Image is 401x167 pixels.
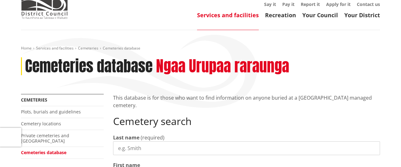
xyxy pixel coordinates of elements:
label: Last name [113,134,139,141]
h2: Ngaa Urupaa raraunga [156,57,289,76]
a: Recreation [265,11,296,19]
a: Pay it [282,1,294,7]
a: Your Council [302,11,338,19]
a: Private cemeteries and [GEOGRAPHIC_DATA] [21,133,69,144]
iframe: Messenger Launcher [372,141,395,163]
h1: Cemeteries database [25,57,153,76]
a: Apply for it [326,1,351,7]
a: Contact us [357,1,380,7]
p: This database is for those who want to find information on anyone buried at a [GEOGRAPHIC_DATA] m... [113,94,380,109]
a: Say it [264,1,276,7]
a: Plots, burials and guidelines [21,109,81,115]
a: Services and facilities [197,11,259,19]
span: (required) [141,134,164,141]
a: Cemeteries database [21,149,66,155]
a: Report it [301,1,320,7]
a: Cemeteries [21,97,47,103]
span: Cemeteries database [103,45,140,51]
a: Your District [344,11,380,19]
input: e.g. Smith [113,141,380,155]
a: Cemetery locations [21,121,61,127]
a: Cemeteries [78,45,98,51]
a: Home [21,45,32,51]
nav: breadcrumb [21,46,380,51]
a: Services and facilities [36,45,74,51]
h2: Cemetery search [113,115,380,127]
